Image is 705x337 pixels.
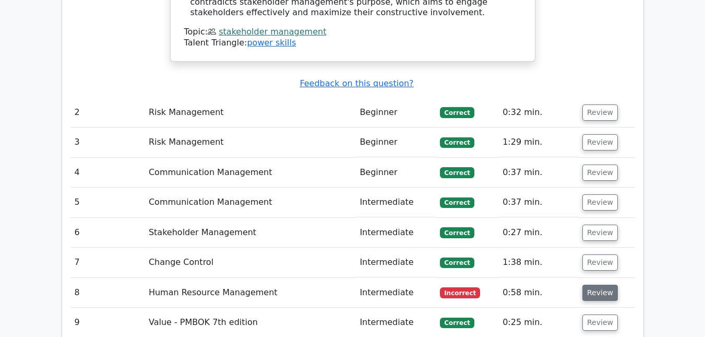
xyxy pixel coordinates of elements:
[355,158,436,188] td: Beginner
[145,278,355,308] td: Human Resource Management
[498,188,578,217] td: 0:37 min.
[70,188,145,217] td: 5
[355,127,436,157] td: Beginner
[440,107,474,118] span: Correct
[498,158,578,188] td: 0:37 min.
[70,278,145,308] td: 8
[582,315,618,331] button: Review
[70,218,145,248] td: 6
[145,127,355,157] td: Risk Management
[219,27,326,37] a: stakeholder management
[440,227,474,238] span: Correct
[145,98,355,127] td: Risk Management
[70,248,145,277] td: 7
[145,188,355,217] td: Communication Management
[498,127,578,157] td: 1:29 min.
[582,194,618,211] button: Review
[498,278,578,308] td: 0:58 min.
[582,254,618,271] button: Review
[582,134,618,150] button: Review
[355,248,436,277] td: Intermediate
[355,98,436,127] td: Beginner
[300,78,413,88] a: Feedback on this question?
[582,104,618,121] button: Review
[145,248,355,277] td: Change Control
[582,285,618,301] button: Review
[184,27,521,38] div: Topic:
[582,225,618,241] button: Review
[145,158,355,188] td: Communication Management
[440,318,474,328] span: Correct
[440,287,480,298] span: Incorrect
[355,278,436,308] td: Intermediate
[498,98,578,127] td: 0:32 min.
[70,158,145,188] td: 4
[498,218,578,248] td: 0:27 min.
[498,248,578,277] td: 1:38 min.
[184,27,521,49] div: Talent Triangle:
[247,38,296,48] a: power skills
[582,165,618,181] button: Review
[355,188,436,217] td: Intermediate
[145,218,355,248] td: Stakeholder Management
[440,167,474,178] span: Correct
[355,218,436,248] td: Intermediate
[440,197,474,208] span: Correct
[70,127,145,157] td: 3
[440,258,474,268] span: Correct
[440,137,474,148] span: Correct
[70,98,145,127] td: 2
